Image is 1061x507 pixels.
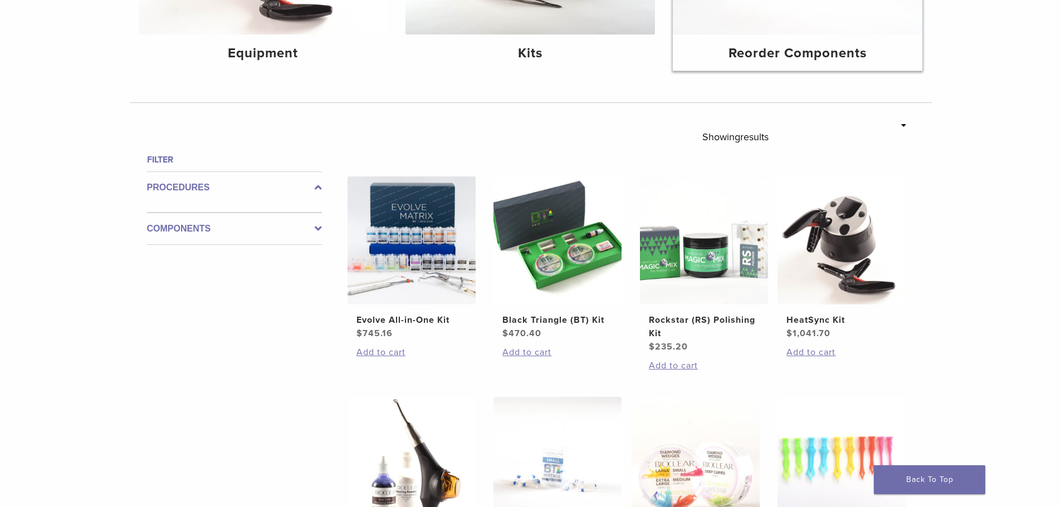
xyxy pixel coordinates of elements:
a: Add to cart: “Black Triangle (BT) Kit” [502,346,613,359]
h2: Black Triangle (BT) Kit [502,313,613,327]
span: $ [786,328,793,339]
span: $ [649,341,655,352]
img: HeatSync Kit [778,176,906,304]
span: $ [502,328,509,339]
bdi: 470.40 [502,328,541,339]
a: Add to cart: “Evolve All-in-One Kit” [356,346,467,359]
h4: Kits [414,43,646,63]
h4: Equipment [148,43,379,63]
h4: Reorder Components [682,43,913,63]
bdi: 1,041.70 [786,328,830,339]
a: Add to cart: “HeatSync Kit” [786,346,897,359]
a: Back To Top [874,465,985,494]
label: Components [147,222,322,235]
bdi: 235.20 [649,341,688,352]
img: Black Triangle (BT) Kit [493,176,622,304]
h4: Filter [147,153,322,166]
a: Black Triangle (BT) KitBlack Triangle (BT) Kit $470.40 [493,176,623,340]
h2: Evolve All-in-One Kit [356,313,467,327]
a: Evolve All-in-One KitEvolve All-in-One Kit $745.16 [347,176,477,340]
a: HeatSync KitHeatSync Kit $1,041.70 [777,176,907,340]
img: Evolve All-in-One Kit [348,176,476,304]
img: Rockstar (RS) Polishing Kit [640,176,768,304]
h2: Rockstar (RS) Polishing Kit [649,313,759,340]
bdi: 745.16 [356,328,393,339]
a: Add to cart: “Rockstar (RS) Polishing Kit” [649,359,759,372]
span: $ [356,328,363,339]
h2: HeatSync Kit [786,313,897,327]
label: Procedures [147,181,322,194]
p: Showing results [702,125,769,149]
a: Rockstar (RS) Polishing KitRockstar (RS) Polishing Kit $235.20 [639,176,769,353]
